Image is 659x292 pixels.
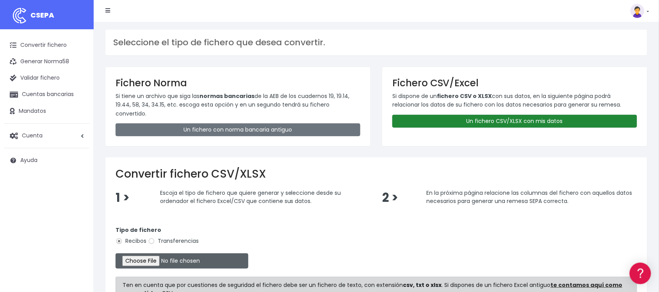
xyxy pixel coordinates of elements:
a: Problemas habituales [8,111,148,123]
div: Facturación [8,155,148,162]
h3: Fichero CSV/Excel [392,77,637,89]
div: Información general [8,54,148,62]
img: profile [631,4,645,18]
a: Convertir fichero [4,37,90,53]
a: Mandatos [4,103,90,119]
h3: Seleccione el tipo de fichero que desea convertir. [113,37,639,48]
a: POWERED BY ENCHANT [107,225,150,232]
strong: fichero CSV o XLSX [437,92,492,100]
p: Si tiene un archivo que siga las de la AEB de los cuadernos 19, 19.14, 19.44, 58, 34, 34.15, etc.... [116,92,360,118]
a: Generar Norma58 [4,53,90,70]
a: General [8,167,148,180]
h3: Fichero Norma [116,77,360,89]
a: Validar fichero [4,70,90,86]
a: Información general [8,66,148,78]
span: En la próxima página relacione las columnas del fichero con aquellos datos necesarios para genera... [427,189,632,205]
a: Un fichero CSV/XLSX con mis datos [392,115,637,128]
strong: Tipo de fichero [116,226,161,234]
label: Recibos [116,237,146,245]
a: Videotutoriales [8,123,148,135]
h2: Convertir fichero CSV/XLSX [116,167,637,181]
a: Formatos [8,99,148,111]
span: Escoja el tipo de fichero que quiere generar y seleccione desde su ordenador el fichero Excel/CSV... [160,189,341,205]
label: Transferencias [148,237,199,245]
span: CSEPA [30,10,54,20]
div: Convertir ficheros [8,86,148,94]
a: Ayuda [4,152,90,169]
a: Un fichero con norma bancaria antiguo [116,123,360,136]
p: Si dispone de un con sus datos, en la siguiente página podrá relacionar los datos de su fichero c... [392,92,637,109]
a: Cuenta [4,128,90,144]
span: 2 > [382,189,398,206]
a: Cuentas bancarias [4,86,90,103]
strong: csv, txt o xlsx [403,281,442,289]
strong: normas bancarias [199,92,255,100]
img: logo [10,6,29,25]
span: 1 > [116,189,130,206]
span: Ayuda [20,157,37,164]
a: Perfiles de empresas [8,135,148,147]
a: API [8,199,148,212]
button: Contáctanos [8,209,148,223]
span: Cuenta [22,132,43,139]
div: Programadores [8,187,148,195]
